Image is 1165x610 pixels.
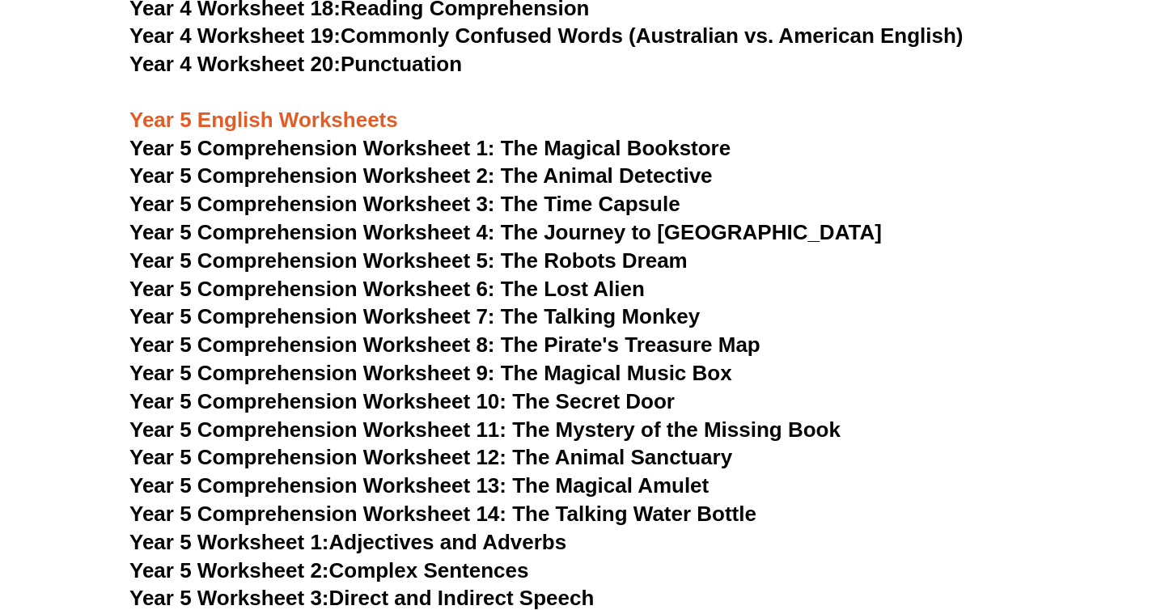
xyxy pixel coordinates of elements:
[129,220,882,244] a: Year 5 Comprehension Worksheet 4: The Journey to [GEOGRAPHIC_DATA]
[129,445,732,469] a: Year 5 Comprehension Worksheet 12: The Animal Sanctuary
[129,277,645,301] a: Year 5 Comprehension Worksheet 6: The Lost Alien
[129,163,713,188] a: Year 5 Comprehension Worksheet 2: The Animal Detective
[129,558,528,582] a: Year 5 Worksheet 2:Complex Sentences
[129,530,329,554] span: Year 5 Worksheet 1:
[129,558,329,582] span: Year 5 Worksheet 2:
[129,473,709,498] a: Year 5 Comprehension Worksheet 13: The Magical Amulet
[888,427,1165,610] iframe: Chat Widget
[129,530,566,554] a: Year 5 Worksheet 1:Adjectives and Adverbs
[129,136,731,160] a: Year 5 Comprehension Worksheet 1: The Magical Bookstore
[129,389,675,413] a: Year 5 Comprehension Worksheet 10: The Secret Door
[129,248,688,273] a: Year 5 Comprehension Worksheet 5: The Robots Dream
[129,304,700,328] a: Year 5 Comprehension Worksheet 7: The Talking Monkey
[129,586,329,610] span: Year 5 Worksheet 3:
[129,52,341,76] span: Year 4 Worksheet 20:
[129,502,756,526] a: Year 5 Comprehension Worksheet 14: The Talking Water Bottle
[129,52,462,76] a: Year 4 Worksheet 20:Punctuation
[129,79,1036,134] h3: Year 5 English Worksheets
[129,586,594,610] a: Year 5 Worksheet 3:Direct and Indirect Speech
[129,417,841,442] a: Year 5 Comprehension Worksheet 11: The Mystery of the Missing Book
[129,361,732,385] a: Year 5 Comprehension Worksheet 9: The Magical Music Box
[129,192,680,216] a: Year 5 Comprehension Worksheet 3: The Time Capsule
[129,333,760,357] a: Year 5 Comprehension Worksheet 8: The Pirate's Treasure Map
[129,23,341,48] span: Year 4 Worksheet 19:
[129,23,964,48] a: Year 4 Worksheet 19:Commonly Confused Words (Australian vs. American English)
